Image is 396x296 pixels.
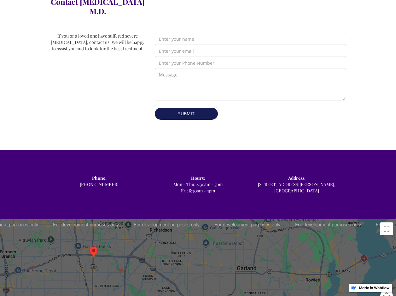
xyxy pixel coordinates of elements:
strong: Phone: ‍ [92,175,107,181]
div: Mon - Thu: 8:30am - 5pm Fri: 8:30am - 3pm [148,175,247,194]
div: If you or a loved one have suffered severe [MEDICAL_DATA], contact us. We will be happy to assist... [50,33,145,52]
button: Toggle fullscreen view [380,222,393,235]
input: Enter your name [155,33,346,45]
input: Submit [155,108,218,120]
input: Enter your Phone Number [155,57,346,69]
div: Map pin [90,246,98,258]
strong: Address: ‍ [288,175,306,181]
div: [STREET_ADDRESS][PERSON_NAME], [GEOGRAPHIC_DATA] [247,175,346,194]
strong: Hours: ‍ [191,175,205,181]
div: [PHONE_NUMBER] [50,175,148,188]
form: Email Form [155,33,346,120]
img: Made in Webflow [359,286,390,289]
input: Enter your email [155,45,346,57]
